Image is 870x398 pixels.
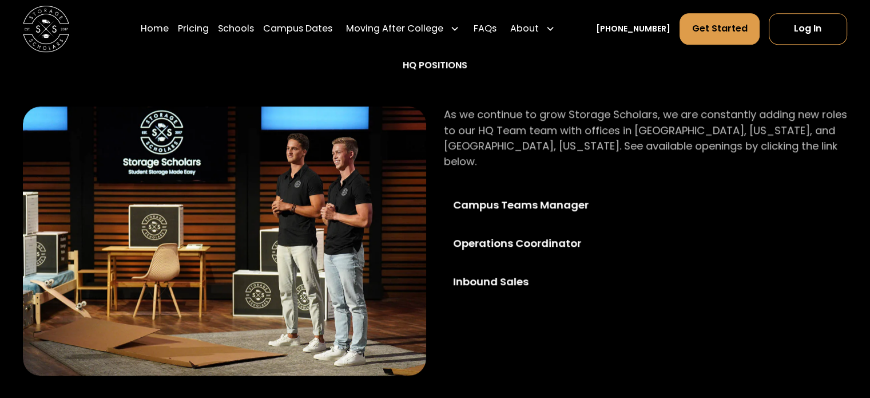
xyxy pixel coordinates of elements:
div: Operations Coordinator [453,235,619,251]
a: Schools [218,13,254,45]
a: Get Started [680,13,759,44]
a: Home [141,13,169,45]
img: Storage Scholars main logo [23,6,69,52]
a: Operations Coordinator [444,226,628,260]
a: Campus Dates [263,13,332,45]
div: HQ Positions [23,58,847,72]
a: Log In [769,13,847,44]
div: Campus Teams Manager [453,197,619,212]
div: About [510,22,539,36]
a: FAQs [473,13,496,45]
a: [PHONE_NUMBER] [596,23,670,35]
div: About [506,13,559,45]
div: Moving After College [346,22,443,36]
a: Pricing [178,13,209,45]
p: As we continue to grow Storage Scholars, we are constantly adding new roles to our HQ Team team w... [444,107,847,169]
a: home [23,6,69,52]
div: Moving After College [341,13,464,45]
a: Campus Teams Manager [444,187,628,221]
div: Inbound Sales [453,274,619,289]
a: Inbound Sales [444,265,628,298]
